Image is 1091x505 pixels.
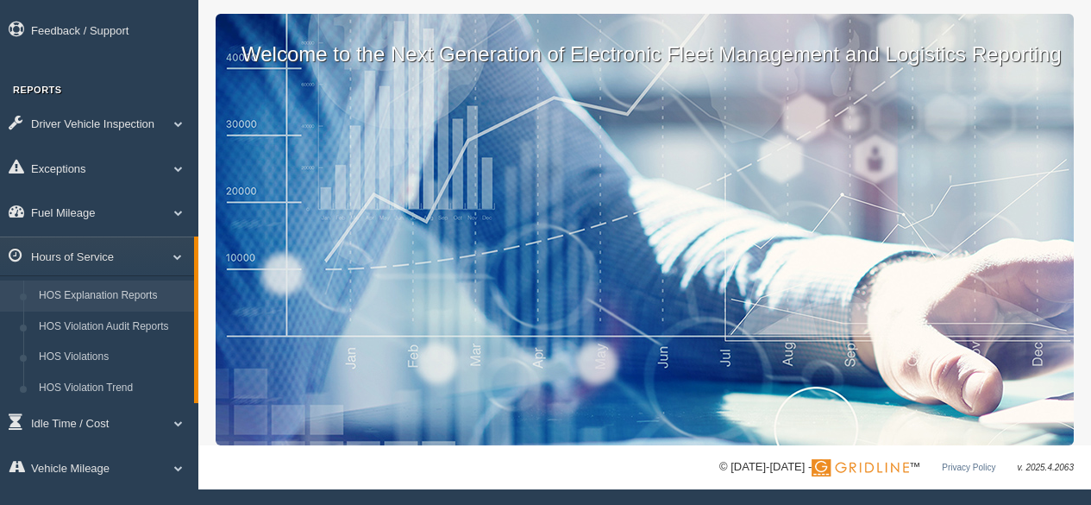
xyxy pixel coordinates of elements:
a: HOS Violation Audit Reports [31,312,194,343]
a: HOS Violation Trend [31,373,194,404]
p: Welcome to the Next Generation of Electronic Fleet Management and Logistics Reporting [216,14,1074,69]
img: Gridline [812,459,909,477]
a: HOS Explanation Reports [31,281,194,312]
a: HOS Violations [31,342,194,373]
a: Privacy Policy [942,463,995,472]
div: © [DATE]-[DATE] - ™ [719,458,1074,477]
span: v. 2025.4.2063 [1018,463,1074,472]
